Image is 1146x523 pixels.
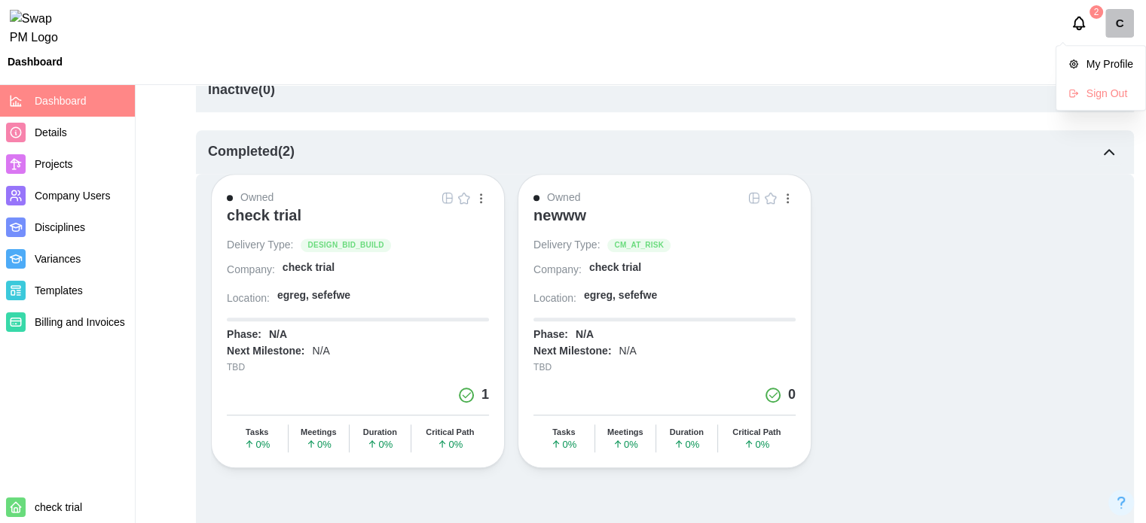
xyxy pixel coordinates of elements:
div: egreg, sefefwe [584,288,657,303]
div: Phase: [533,327,568,342]
span: 0 % [613,439,638,449]
div: newww [533,206,586,224]
span: DESIGN_BID_BUILD [307,239,384,251]
span: Projects [35,158,73,170]
div: check trial [589,260,641,275]
div: Location: [533,291,576,306]
img: Grid Icon [442,192,454,204]
div: TBD [227,360,489,375]
span: 0 % [551,439,576,449]
img: Swap PM Logo [10,10,71,47]
div: Next Milestone: [227,344,304,359]
button: Open Project Grid [746,190,762,206]
div: check trial [227,206,301,224]
span: Details [35,126,67,138]
span: 0 % [744,439,769,449]
img: Empty Star [765,192,777,204]
div: Tasks [552,427,575,437]
span: Disciplines [35,221,85,233]
div: C [1105,9,1134,38]
span: 0 % [674,439,699,449]
div: 2 [1089,5,1103,19]
span: Variances [35,253,81,265]
span: Billing and Invoices [35,316,125,328]
div: Next Milestone: [533,344,611,359]
div: Delivery Type: [227,238,293,253]
div: 1 [481,385,489,406]
div: My Profile [1086,56,1133,73]
div: Owned [240,190,274,206]
div: checktrial [1056,45,1146,111]
div: Critical Path [732,427,781,437]
div: TBD [533,360,796,375]
div: Sign Out [1086,87,1133,99]
a: checktrial [1105,9,1134,38]
div: check trial [283,260,335,275]
button: Notifications [1066,11,1092,36]
span: Templates [35,284,83,296]
div: Location: [227,291,270,306]
span: Dashboard [35,95,87,107]
div: Duration [363,427,397,437]
button: Open Project Grid [439,190,456,206]
div: Dashboard [8,56,63,67]
div: 0 [788,385,796,406]
div: N/A [312,344,329,359]
span: CM_AT_RISK [614,239,664,251]
div: Delivery Type: [533,238,600,253]
span: 0 % [367,439,393,449]
img: Grid Icon [748,192,760,204]
div: Inactive ( 0 ) [208,80,275,101]
div: Duration [670,427,704,437]
div: Critical Path [426,427,474,437]
div: Completed ( 2 ) [208,141,295,163]
span: check trial [35,501,82,513]
div: Phase: [227,327,261,342]
div: N/A [576,327,594,342]
div: N/A [269,327,287,342]
span: 0 % [306,439,332,449]
span: Company Users [35,190,110,202]
span: 0 % [244,439,270,449]
span: 0 % [437,439,463,449]
div: Tasks [246,427,268,437]
div: egreg, sefefwe [277,288,350,303]
div: Company: [227,263,275,278]
div: Meetings [301,427,337,437]
div: N/A [619,344,636,359]
div: Owned [547,190,580,206]
div: Company: [533,263,582,278]
div: Meetings [607,427,643,437]
img: Empty Star [458,192,470,204]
